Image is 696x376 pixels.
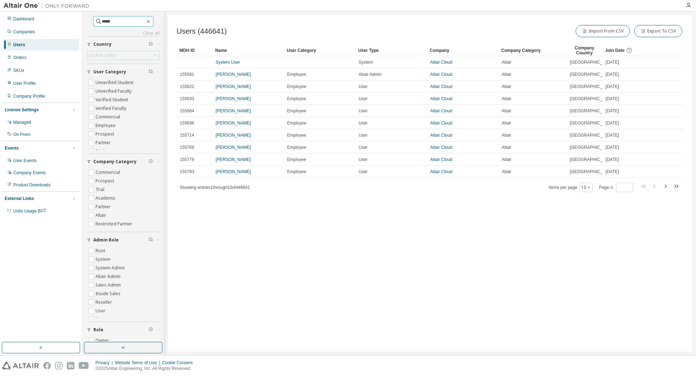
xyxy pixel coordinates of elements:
label: Prospect [95,177,116,185]
span: Clear filter [149,327,153,333]
a: [PERSON_NAME] [216,96,251,101]
span: Country [93,41,112,47]
span: [GEOGRAPHIC_DATA] [570,59,615,65]
a: Altair Cloud [430,121,452,126]
label: Employee [95,121,117,130]
span: 155769 [180,145,194,150]
button: Country [87,36,160,52]
div: Name [215,45,281,56]
span: Altair [502,145,511,150]
span: Altair [502,59,511,65]
span: Employee [287,72,306,77]
label: Prospect [95,130,116,138]
div: Click to select [87,51,159,60]
label: Academic [95,194,117,202]
img: facebook.svg [43,362,51,370]
div: Users [13,42,25,48]
span: 155684 [180,108,194,114]
span: Employee [287,96,306,102]
label: Owner [95,336,111,345]
span: 155793 [180,169,194,175]
span: Clear filter [149,41,153,47]
label: User [95,307,107,315]
div: Companies [13,29,35,35]
span: [GEOGRAPHIC_DATA] [570,84,615,89]
span: Units Usage BI [13,209,46,214]
span: Altair Admin [359,72,382,77]
span: Altair [502,169,511,175]
a: System User [216,60,240,65]
div: On Prem [13,132,30,137]
a: Altair Cloud [430,96,452,101]
div: Orders [13,55,26,60]
span: Employee [287,157,306,162]
label: Trial [95,185,106,194]
span: [GEOGRAPHIC_DATA] [570,108,615,114]
label: Altair Admin [95,272,122,281]
span: [DATE] [606,108,619,114]
span: [GEOGRAPHIC_DATA] [570,132,615,138]
span: Page n. [599,183,633,192]
button: User Category [87,64,160,80]
span: Clear filter [149,69,153,75]
span: Altair [502,108,511,114]
img: instagram.svg [55,362,63,370]
span: User [359,132,368,138]
span: 155714 [180,132,194,138]
a: Altair Cloud [430,145,452,150]
img: altair_logo.svg [2,362,39,370]
div: Company Country [570,45,600,56]
label: Verified Student [95,96,129,104]
a: Altair Cloud [430,84,452,89]
span: User [359,169,368,175]
span: Users (446641) [177,27,227,35]
label: Restricted Partner [95,220,134,228]
span: [GEOGRAPHIC_DATA] [570,96,615,102]
button: Export To CSV [634,25,682,37]
span: 155622 [180,84,194,89]
img: youtube.svg [79,362,89,370]
span: Showing entries 1 through 10 of 446641 [180,185,250,190]
label: Partner [95,202,112,211]
span: Employee [287,145,306,150]
span: [DATE] [606,72,619,77]
label: Inside Sales [95,289,122,298]
span: User [359,108,368,114]
span: User [359,145,368,150]
div: Privacy [95,360,115,366]
a: [PERSON_NAME] [216,145,251,150]
span: 155696 [180,120,194,126]
span: Company Category [93,159,137,165]
label: Commercial [95,113,122,121]
a: Altair Cloud [430,169,452,174]
div: Dashboard [13,16,34,22]
label: Altair [95,211,108,220]
span: [DATE] [606,132,619,138]
span: User Category [93,69,126,75]
span: Altair [502,96,511,102]
label: Reseller [95,298,113,307]
div: Click to select [89,53,117,58]
span: [GEOGRAPHIC_DATA] [570,169,615,175]
span: Items per page [549,183,593,192]
span: Clear filter [149,237,153,243]
label: Unverified Student [95,78,135,87]
div: SKUs [13,68,24,73]
span: [DATE] [606,96,619,102]
span: Altair [502,84,511,89]
div: External Links [5,196,34,201]
span: User [359,120,368,126]
a: Altair Cloud [430,108,452,113]
span: Clear filter [149,159,153,165]
button: Company Category [87,154,160,170]
span: [GEOGRAPHIC_DATA] [570,72,615,77]
span: User [359,84,368,89]
span: Altair [502,72,511,77]
div: Website Terms of Use [115,360,162,366]
a: [PERSON_NAME] [216,72,251,77]
label: Root [95,246,107,255]
div: Company Events [13,170,46,176]
div: User Category [287,45,353,56]
a: Altair Cloud [430,157,452,162]
label: System Admin [95,264,126,272]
